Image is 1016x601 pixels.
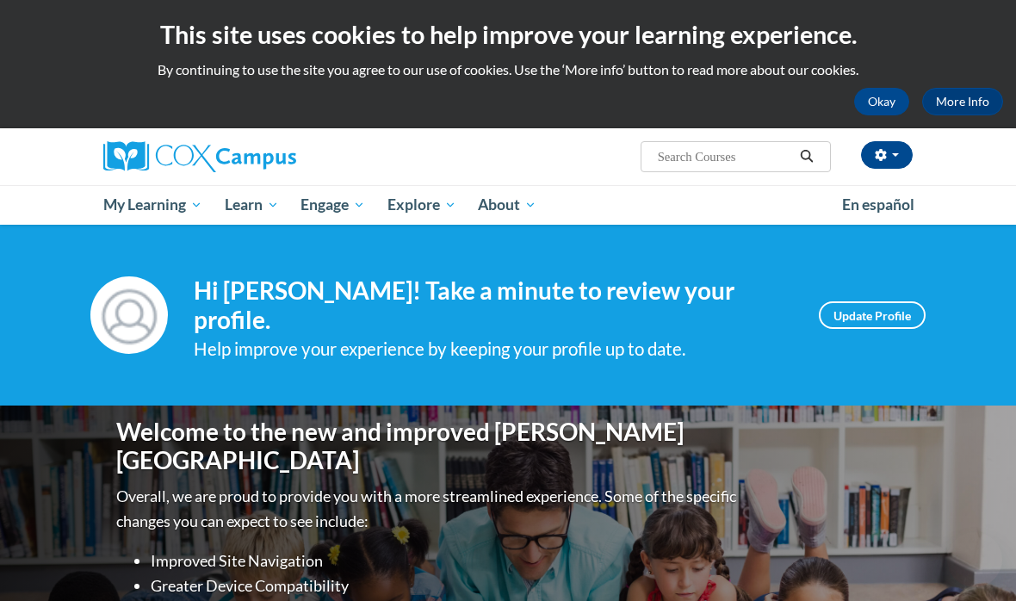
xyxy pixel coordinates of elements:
[289,185,376,225] a: Engage
[13,17,1003,52] h2: This site uses cookies to help improve your learning experience.
[387,195,456,215] span: Explore
[794,146,820,167] button: Search
[151,548,740,573] li: Improved Site Navigation
[468,185,548,225] a: About
[103,141,296,172] img: Cox Campus
[376,185,468,225] a: Explore
[478,195,536,215] span: About
[819,301,926,329] a: Update Profile
[947,532,1002,587] iframe: Button to launch messaging window
[116,418,740,475] h1: Welcome to the new and improved [PERSON_NAME][GEOGRAPHIC_DATA]
[861,141,913,169] button: Account Settings
[151,573,740,598] li: Greater Device Compatibility
[225,195,279,215] span: Learn
[90,276,168,354] img: Profile Image
[656,146,794,167] input: Search Courses
[103,141,356,172] a: Cox Campus
[90,185,926,225] div: Main menu
[300,195,365,215] span: Engage
[194,276,793,334] h4: Hi [PERSON_NAME]! Take a minute to review your profile.
[103,195,202,215] span: My Learning
[194,335,793,363] div: Help improve your experience by keeping your profile up to date.
[92,185,214,225] a: My Learning
[854,88,909,115] button: Okay
[922,88,1003,115] a: More Info
[116,484,740,534] p: Overall, we are proud to provide you with a more streamlined experience. Some of the specific cha...
[831,187,926,223] a: En español
[13,60,1003,79] p: By continuing to use the site you agree to our use of cookies. Use the ‘More info’ button to read...
[842,195,914,214] span: En español
[214,185,290,225] a: Learn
